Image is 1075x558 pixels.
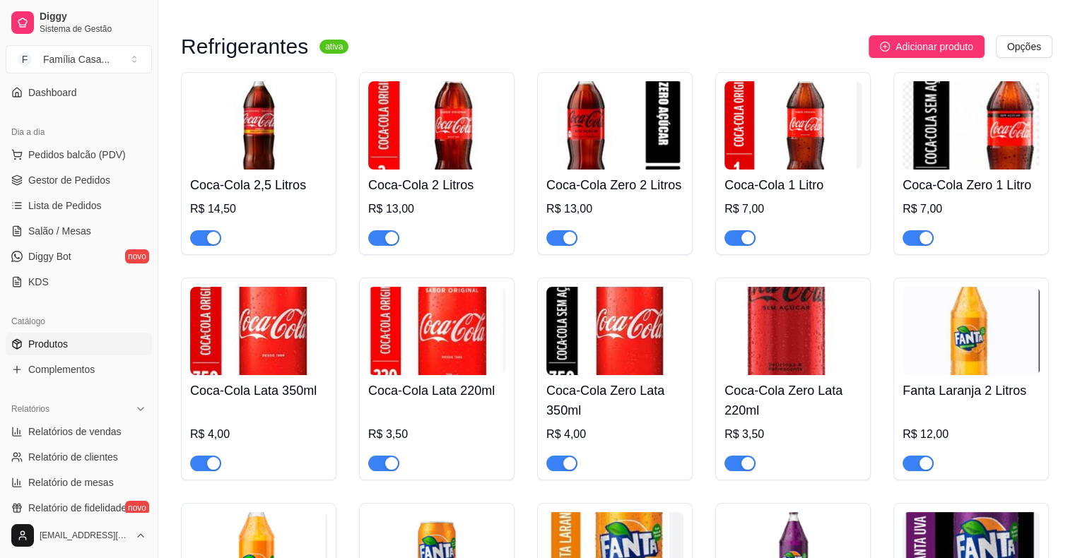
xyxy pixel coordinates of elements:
img: product-image [724,287,862,375]
div: R$ 12,00 [903,426,1040,443]
div: R$ 7,00 [724,201,862,218]
a: Complementos [6,358,152,381]
a: DiggySistema de Gestão [6,6,152,40]
span: Pedidos balcão (PDV) [28,148,126,162]
img: product-image [546,81,683,170]
span: [EMAIL_ADDRESS][DOMAIN_NAME] [40,530,129,541]
span: Relatório de fidelidade [28,501,127,515]
h3: Refrigerantes [181,38,308,55]
span: Relatórios [11,403,49,415]
a: Diggy Botnovo [6,245,152,268]
div: R$ 13,00 [546,201,683,218]
button: Adicionar produto [869,35,985,58]
span: plus-circle [880,42,890,52]
div: R$ 14,50 [190,201,327,218]
img: product-image [190,81,327,170]
a: Salão / Mesas [6,220,152,242]
img: product-image [724,81,862,170]
div: R$ 4,00 [546,426,683,443]
img: product-image [368,287,505,375]
a: Gestor de Pedidos [6,169,152,191]
a: Produtos [6,333,152,355]
span: Relatórios de vendas [28,425,122,439]
div: R$ 3,50 [368,426,505,443]
sup: ativa [319,40,348,54]
img: product-image [546,287,683,375]
span: Diggy [40,11,146,23]
a: Relatórios de vendas [6,420,152,443]
span: Produtos [28,337,68,351]
span: Dashboard [28,85,77,100]
h4: Coca-Cola Zero 2 Litros [546,175,683,195]
a: Dashboard [6,81,152,104]
a: KDS [6,271,152,293]
a: Relatório de mesas [6,471,152,494]
h4: Coca-Cola Zero Lata 220ml [724,381,862,420]
h4: Coca-Cola 1 Litro [724,175,862,195]
span: Diggy Bot [28,249,71,263]
span: Salão / Mesas [28,224,91,238]
span: Adicionar produto [895,39,973,54]
img: product-image [903,81,1040,170]
a: Lista de Pedidos [6,194,152,217]
button: Opções [996,35,1052,58]
div: R$ 3,50 [724,426,862,443]
button: Pedidos balcão (PDV) [6,143,152,166]
a: Relatório de clientes [6,446,152,468]
h4: Coca-Cola Zero Lata 350ml [546,381,683,420]
span: Opções [1007,39,1041,54]
span: Relatório de mesas [28,475,114,489]
img: product-image [368,81,505,170]
div: R$ 4,00 [190,426,327,443]
span: Relatório de clientes [28,450,118,464]
h4: Coca-Cola 2 Litros [368,175,505,195]
h4: Fanta Laranja 2 Litros [903,381,1040,400]
span: Complementos [28,362,95,376]
img: product-image [903,287,1040,375]
div: R$ 13,00 [368,201,505,218]
button: [EMAIL_ADDRESS][DOMAIN_NAME] [6,518,152,552]
div: Família Casa ... [43,52,110,66]
div: Dia a dia [6,121,152,143]
span: Lista de Pedidos [28,198,102,213]
h4: Coca-Cola 2,5 Litros [190,175,327,195]
span: Sistema de Gestão [40,23,146,35]
span: KDS [28,275,49,289]
button: Select a team [6,45,152,73]
h4: Coca-Cola Lata 350ml [190,381,327,400]
h4: Coca-Cola Zero 1 Litro [903,175,1040,195]
a: Relatório de fidelidadenovo [6,497,152,519]
div: R$ 7,00 [903,201,1040,218]
div: Catálogo [6,310,152,333]
span: Gestor de Pedidos [28,173,110,187]
span: F [18,52,32,66]
img: product-image [190,287,327,375]
h4: Coca-Cola Lata 220ml [368,381,505,400]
